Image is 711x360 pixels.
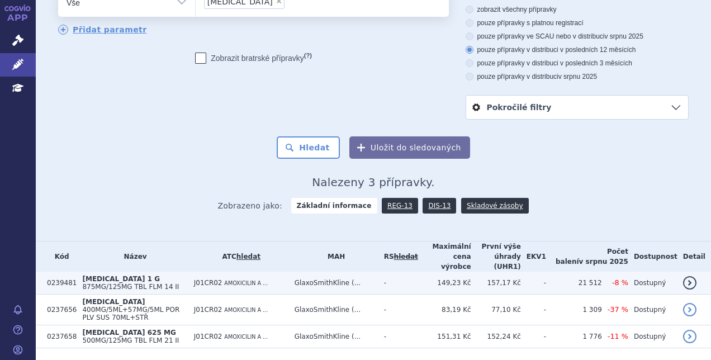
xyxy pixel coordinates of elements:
[683,276,696,290] a: detail
[291,198,377,214] strong: Základní informace
[418,241,471,272] th: Maximální cena výrobce
[608,332,628,340] span: -11 %
[41,241,77,272] th: Kód
[677,241,711,272] th: Detail
[194,306,222,314] span: J01CR02
[289,272,378,295] td: GlaxoSmithKline (...
[194,333,222,340] span: J01CR02
[394,253,418,260] a: vyhledávání neobsahuje žádnou platnou referenční skupinu
[546,272,602,295] td: 21 512
[579,258,628,266] span: v srpnu 2025
[521,272,546,295] td: -
[378,295,418,325] td: -
[423,198,456,214] a: DIS-13
[466,45,689,54] label: pouze přípravky v distribuci v posledních 12 měsících
[224,280,268,286] span: AMOXICILIN A ...
[289,325,378,348] td: GlaxoSmithKline (...
[82,298,145,306] span: [MEDICAL_DATA]
[378,241,418,272] th: RS
[461,198,528,214] a: Skladové zásoby
[466,32,689,41] label: pouze přípravky ve SCAU nebo v distribuci
[628,241,677,272] th: Dostupnost
[521,325,546,348] td: -
[378,325,418,348] td: -
[236,253,260,260] a: hledat
[82,329,176,337] span: [MEDICAL_DATA] 625 MG
[471,295,521,325] td: 77,10 Kč
[521,295,546,325] td: -
[683,330,696,343] a: detail
[466,96,688,119] a: Pokročilé filtry
[628,295,677,325] td: Dostupný
[349,136,470,159] button: Uložit do sledovaných
[58,25,147,35] a: Přidat parametr
[194,279,222,287] span: J01CR02
[418,272,471,295] td: 149,23 Kč
[41,325,77,348] td: 0237658
[289,241,378,272] th: MAH
[77,241,188,272] th: Název
[471,325,521,348] td: 152,24 Kč
[394,253,418,260] del: hledat
[471,241,521,272] th: První výše úhrady (UHR1)
[277,136,340,159] button: Hledat
[188,241,289,272] th: ATC
[628,325,677,348] td: Dostupný
[546,241,628,272] th: Počet balení
[382,198,418,214] a: REG-13
[466,59,689,68] label: pouze přípravky v distribuci v posledních 3 měsících
[418,325,471,348] td: 151,31 Kč
[378,272,418,295] td: -
[224,334,268,340] span: AMOXICILIN A ...
[608,305,628,314] span: -37 %
[466,72,689,81] label: pouze přípravky v distribuci
[82,283,179,291] span: 875MG/125MG TBL FLM 14 II
[82,306,179,321] span: 400MG/5ML+57MG/5ML POR PLV SUS 70ML+STŘ
[418,295,471,325] td: 83,19 Kč
[82,275,160,283] span: [MEDICAL_DATA] 1 G
[195,53,312,64] label: Zobrazit bratrské přípravky
[41,295,77,325] td: 0237656
[683,303,696,316] a: detail
[558,73,597,80] span: v srpnu 2025
[521,241,546,272] th: EKV1
[471,272,521,295] td: 157,17 Kč
[466,5,689,14] label: zobrazit všechny přípravky
[546,295,602,325] td: 1 309
[217,198,282,214] span: Zobrazeno jako:
[628,272,677,295] td: Dostupný
[224,307,268,313] span: AMOXICILIN A ...
[604,32,643,40] span: v srpnu 2025
[546,325,602,348] td: 1 776
[82,337,179,344] span: 500MG/125MG TBL FLM 21 II
[312,176,435,189] span: Nalezeny 3 přípravky.
[289,295,378,325] td: GlaxoSmithKline (...
[304,52,312,59] abbr: (?)
[41,272,77,295] td: 0239481
[612,278,628,287] span: -8 %
[466,18,689,27] label: pouze přípravky s platnou registrací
